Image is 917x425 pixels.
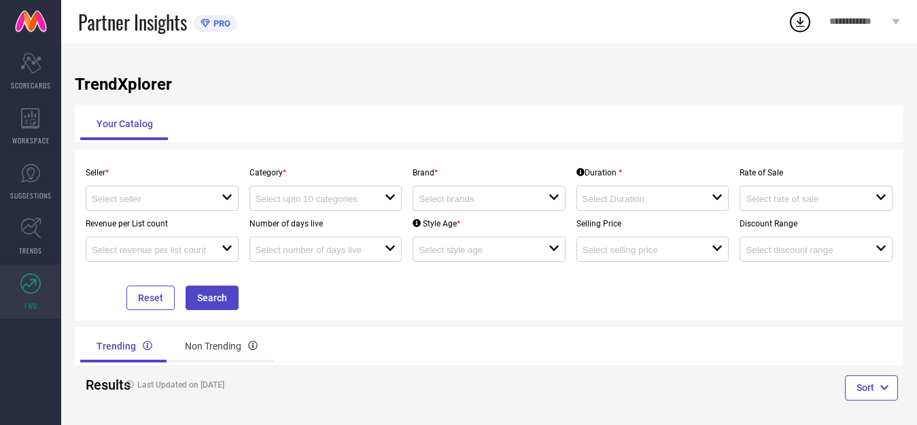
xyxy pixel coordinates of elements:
[86,377,108,393] h2: Results
[210,18,230,29] span: PRO
[746,245,863,255] input: Select discount range
[576,168,622,177] div: Duration
[256,245,373,255] input: Select number of days live
[413,219,460,228] div: Style Age
[11,80,51,90] span: SCORECARDS
[126,286,175,310] button: Reset
[86,168,239,177] p: Seller
[92,245,209,255] input: Select revenue per list count
[583,194,699,204] input: Select Duration
[845,375,898,400] button: Sort
[92,194,209,204] input: Select seller
[256,194,373,204] input: Select upto 10 categories
[75,75,903,94] h1: TrendXplorer
[583,245,699,255] input: Select selling price
[740,219,893,228] p: Discount Range
[186,286,239,310] button: Search
[19,245,42,256] span: TRENDS
[12,135,50,146] span: WORKSPACE
[413,168,566,177] p: Brand
[576,219,729,228] p: Selling Price
[419,245,536,255] input: Select style age
[86,219,239,228] p: Revenue per List count
[740,168,893,177] p: Rate of Sale
[80,330,169,362] div: Trending
[24,301,37,311] span: FWD
[249,168,402,177] p: Category
[10,190,52,201] span: SUGGESTIONS
[169,330,274,362] div: Non Trending
[249,219,402,228] p: Number of days live
[119,380,445,390] h4: Last Updated on [DATE]
[80,107,169,140] div: Your Catalog
[78,8,187,36] span: Partner Insights
[746,194,863,204] input: Select rate of sale
[419,194,536,204] input: Select brands
[788,10,812,34] div: Open download list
